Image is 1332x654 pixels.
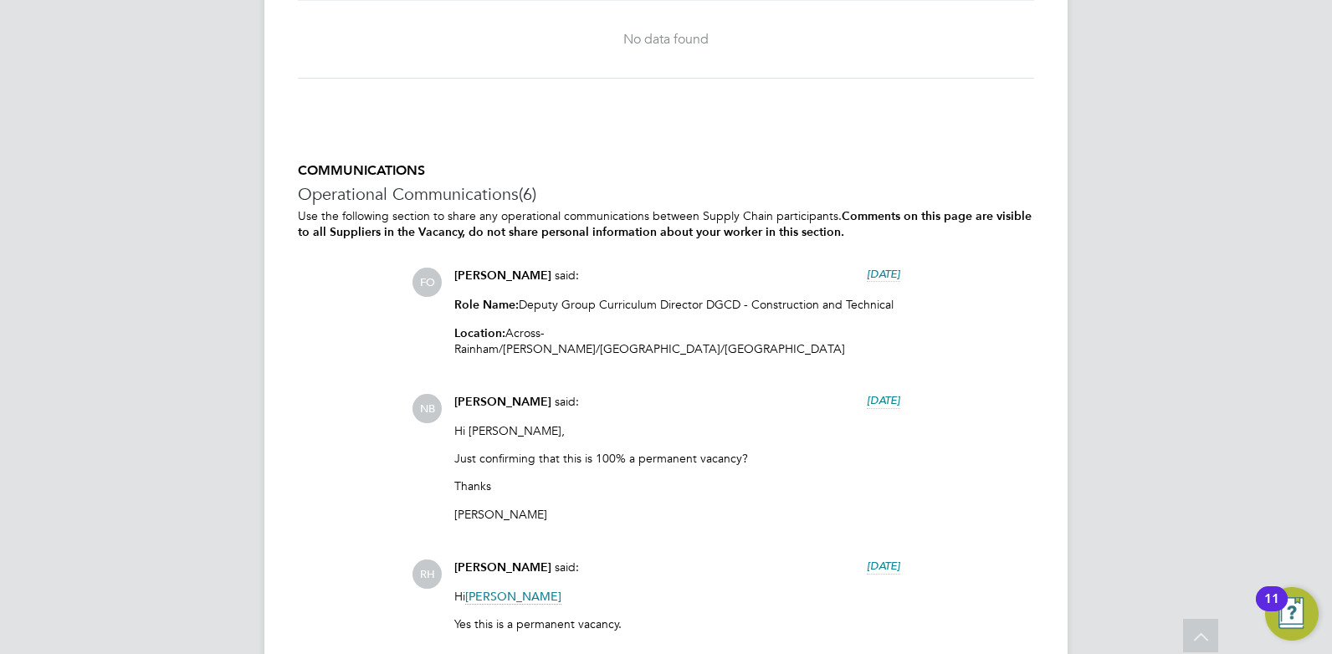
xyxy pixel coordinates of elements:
[454,589,900,604] p: Hi
[1265,587,1319,641] button: Open Resource Center, 11 new notifications
[298,162,1034,180] h5: COMMUNICATIONS
[454,395,551,409] span: [PERSON_NAME]
[454,478,900,493] p: Thanks
[454,560,551,575] span: [PERSON_NAME]
[298,183,1034,205] h3: Operational Communications
[298,208,1034,240] p: Use the following section to share any operational communications between Supply Chain participants.
[454,268,551,283] span: [PERSON_NAME]
[454,423,900,438] p: Hi [PERSON_NAME],
[412,394,442,423] span: NB
[519,183,536,205] span: (6)
[412,559,442,589] span: RH
[555,559,579,575] span: said:
[454,297,900,313] p: Deputy Group Curriculum Director DGCD - Construction and Technical
[454,507,900,522] p: [PERSON_NAME]
[465,589,561,605] span: [PERSON_NAME]
[298,209,1032,239] b: Comments on this page are visible to all Suppliers in the Vacancy, do not share personal informat...
[315,31,1017,49] div: No data found
[540,326,544,340] strong: -
[454,451,900,466] p: Just confirming that this is 100% a permanent vacancy?
[454,326,505,340] strong: Location:
[454,616,900,631] p: Yes this is a permanent vacancy.
[867,559,900,573] span: [DATE]
[867,393,900,407] span: [DATE]
[867,267,900,281] span: [DATE]
[1264,599,1279,621] div: 11
[412,268,442,297] span: FO
[555,394,579,409] span: said:
[454,325,900,356] p: Across Rainham/[PERSON_NAME]/[GEOGRAPHIC_DATA]/[GEOGRAPHIC_DATA]
[555,268,579,283] span: said:
[454,298,519,312] strong: Role Name:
